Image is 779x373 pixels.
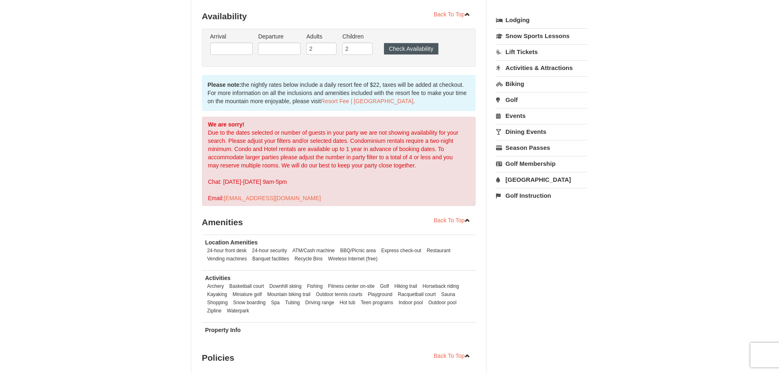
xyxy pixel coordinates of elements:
[250,255,291,263] li: Banquet facilities
[496,108,587,123] a: Events
[396,290,438,298] li: Racquetball court
[384,43,438,54] button: Check Availability
[205,246,249,255] li: 24-hour front desk
[205,239,258,246] strong: Location Amenities
[225,307,251,315] li: Waterpark
[496,156,587,171] a: Golf Membership
[224,195,321,201] a: [EMAIL_ADDRESS][DOMAIN_NAME]
[303,298,336,307] li: Driving range
[439,290,457,298] li: Sauna
[290,246,337,255] li: ATM/Cash machine
[231,290,264,298] li: Miniature golf
[292,255,325,263] li: Recycle Bins
[250,246,289,255] li: 24-hour security
[306,32,337,41] label: Adults
[337,298,357,307] li: Hot tub
[366,290,395,298] li: Playground
[338,246,378,255] li: BBQ/Picnic area
[205,255,249,263] li: Vending machines
[202,350,476,366] h3: Policies
[269,298,282,307] li: Spa
[265,290,312,298] li: Mountain biking trail
[267,282,304,290] li: Downhill skiing
[231,298,267,307] li: Snow boarding
[326,255,379,263] li: Wireless Internet (free)
[210,32,253,41] label: Arrival
[359,298,395,307] li: Teen programs
[342,32,373,41] label: Children
[496,140,587,155] a: Season Passes
[208,121,245,128] strong: We are sorry!
[314,290,365,298] li: Outdoor tennis courts
[205,327,241,333] strong: Property Info
[202,117,476,206] div: Due to the dates selected or number of guests in your party we are not showing availability for y...
[496,92,587,107] a: Golf
[202,75,476,111] div: the nightly rates below include a daily resort fee of $22, taxes will be added at checkout. For m...
[496,60,587,75] a: Activities & Attractions
[208,81,241,88] strong: Please note:
[205,290,229,298] li: Kayaking
[202,214,476,231] h3: Amenities
[379,246,423,255] li: Express check-out
[326,282,377,290] li: Fitness center on-site
[429,214,476,226] a: Back To Top
[424,246,452,255] li: Restaurant
[496,172,587,187] a: [GEOGRAPHIC_DATA]
[427,298,459,307] li: Outdoor pool
[258,32,301,41] label: Departure
[392,282,419,290] li: Hiking trail
[496,76,587,91] a: Biking
[205,307,224,315] li: Zipline
[496,188,587,203] a: Golf Instruction
[205,298,230,307] li: Shopping
[321,98,413,104] a: Resort Fee | [GEOGRAPHIC_DATA]
[420,282,461,290] li: Horseback riding
[205,282,226,290] li: Archery
[496,13,587,27] a: Lodging
[378,282,391,290] li: Golf
[429,350,476,362] a: Back To Top
[429,8,476,20] a: Back To Top
[496,124,587,139] a: Dining Events
[227,282,266,290] li: Basketball court
[496,28,587,43] a: Snow Sports Lessons
[283,298,302,307] li: Tubing
[205,275,231,281] strong: Activities
[397,298,425,307] li: Indoor pool
[496,44,587,59] a: Lift Tickets
[202,8,476,25] h3: Availability
[305,282,325,290] li: Fishing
